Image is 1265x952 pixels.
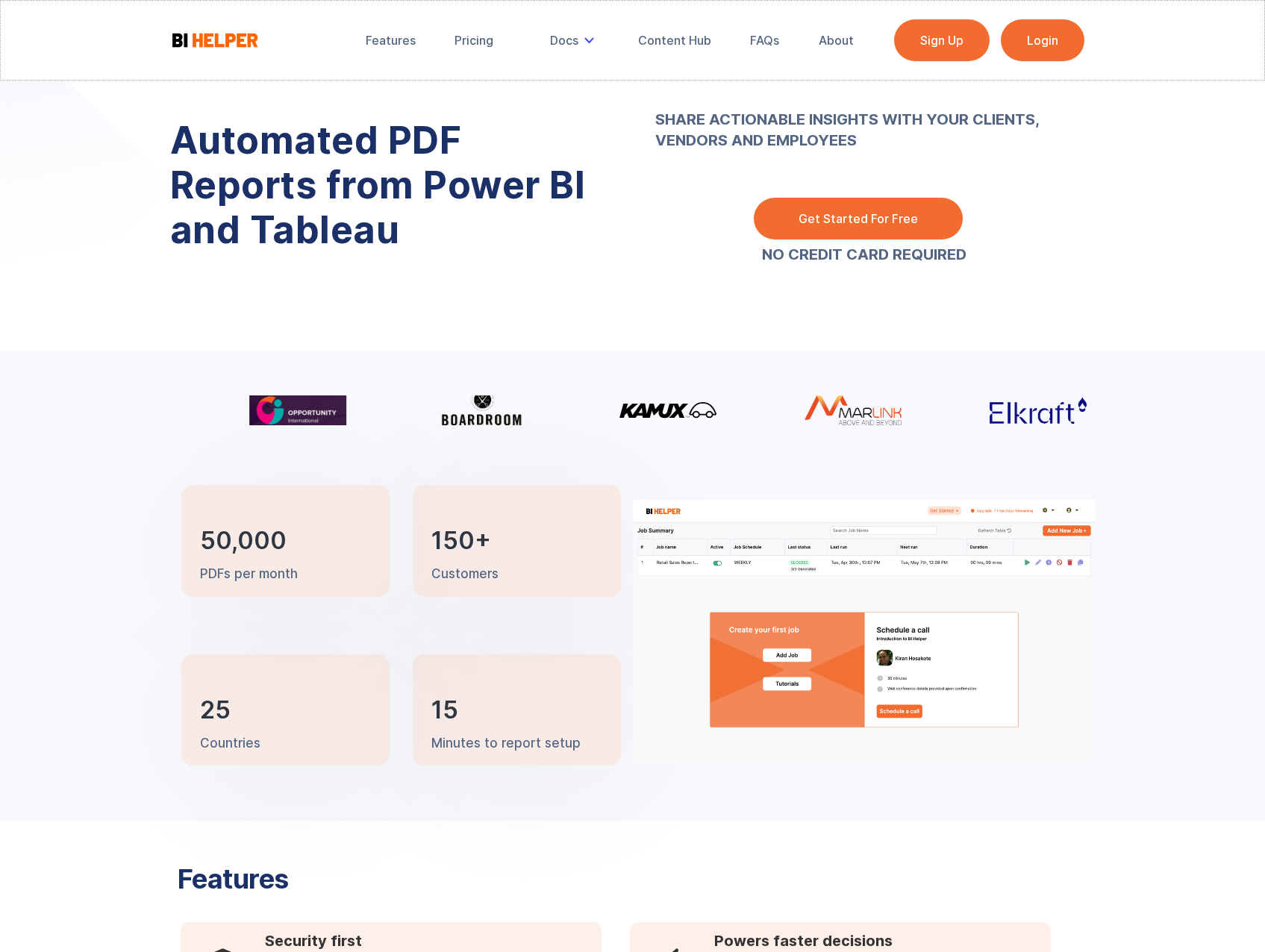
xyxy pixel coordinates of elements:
a: Sign Up [894,19,990,61]
div: About [819,33,854,48]
p: Customers [431,566,499,583]
h3: 15 [431,699,458,721]
p: Minutes to report setup [431,735,581,753]
div: Content Hub [638,33,711,48]
strong: SHARE ACTIONABLE INSIGHTS WITH YOUR CLIENTS, VENDORS AND EMPLOYEES ‍ [655,67,1073,172]
div: Features [366,33,416,48]
h3: 50,000 [200,530,287,552]
h3: 25 [200,699,231,721]
div: Docs [540,24,610,57]
p: PDFs per month [200,566,298,583]
h3: 150+ [431,530,491,552]
a: FAQs [740,24,790,57]
a: Content Hub [628,24,722,57]
h3: Powers faster decisions [714,930,1051,952]
strong: NO CREDIT CARD REQUIRED [762,245,966,263]
div: Pricing [455,33,493,48]
h3: Features [178,865,551,892]
h1: Automated PDF Reports from Power BI and Tableau [170,118,610,252]
a: Features [355,24,426,57]
a: Get Started For Free [754,198,963,239]
div: Docs [550,33,578,48]
p: Countries [200,735,260,753]
h3: Security first [265,930,602,952]
a: About [808,24,864,57]
p: ‍ [655,67,1073,172]
a: NO CREDIT CARD REQUIRED [762,247,966,262]
a: Pricing [444,24,504,57]
div: FAQs [750,33,779,48]
a: Login [1001,19,1084,61]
